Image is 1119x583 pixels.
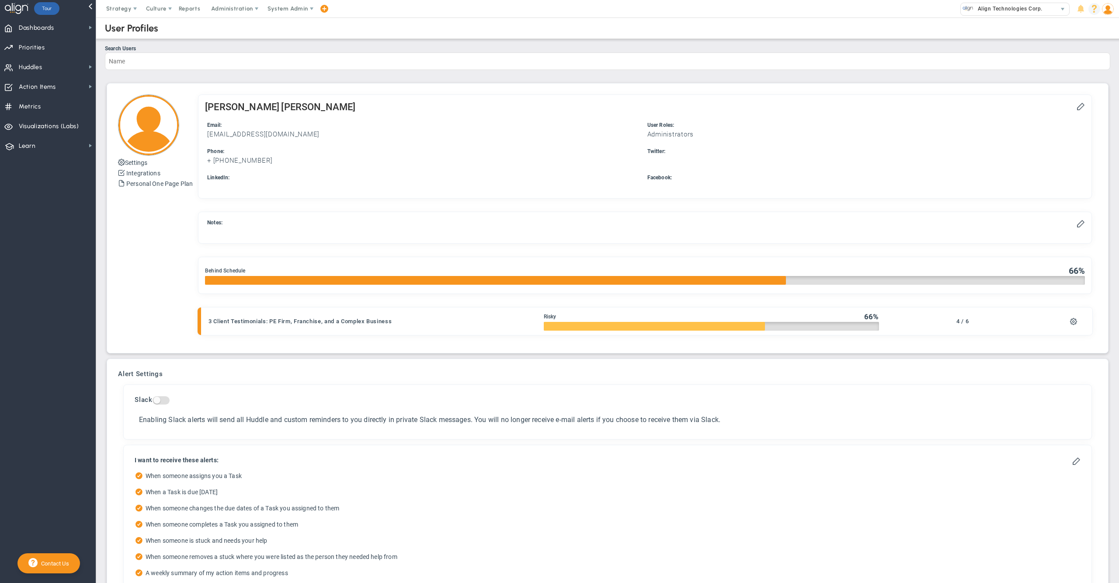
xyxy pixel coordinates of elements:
[1056,3,1069,15] span: select
[1069,266,1085,276] div: %
[38,560,69,567] span: Contact Us
[864,312,873,321] span: 66
[135,537,1081,548] label: When someone is stuck and needs your help
[105,45,1110,52] div: Search Users
[647,174,1083,182] div: Facebook:
[647,147,1083,156] div: Twitter:
[118,157,147,168] button: Settings
[1102,3,1114,15] img: 48978.Person.photo
[207,219,1074,227] div: Notes:
[135,520,1081,531] label: When someone completes a Task you assigned to them
[118,178,193,189] button: Personal One Page Plan
[135,569,1081,580] label: A weekly summary of my action items and progress
[126,180,193,187] a: Personal One Page Plan
[19,19,54,37] span: Dashboards
[105,52,1110,70] input: Search Users
[135,456,1081,464] h4: I want to receive these alerts:
[963,3,973,14] img: 10991.Company.photo
[205,268,245,274] span: Behind Schedule
[19,98,41,116] span: Metrics
[207,130,643,139] h3: [EMAIL_ADDRESS][DOMAIN_NAME]
[19,137,35,155] span: Learn
[146,5,167,12] span: Culture
[205,101,279,112] h2: [PERSON_NAME]
[19,38,45,57] span: Priorities
[268,5,308,12] span: System Admin
[211,5,253,12] span: Administration
[118,370,1097,378] h3: Alert Settings
[281,101,355,112] h2: [PERSON_NAME]
[207,174,643,182] div: LinkedIn:
[207,157,643,165] h3: + [PHONE_NUMBER]
[126,170,160,177] a: Integrations
[647,130,1083,139] div: Administrators
[19,78,56,96] span: Action Items
[209,318,392,325] span: 3 Client Testimonials: PE Firm, Franchise, and a Complex Business
[135,472,1081,483] label: When someone assigns you a Task
[864,312,879,321] div: %
[135,504,1081,515] label: When someone changes the due dates of a Task you assigned to them
[973,3,1043,14] span: Align Technologies Corp.
[19,117,79,136] span: Visualizations (Labs)
[956,318,969,325] span: 4 / 6
[647,121,1083,129] div: User Roles:
[207,147,643,156] div: Phone:
[139,415,1076,424] div: Enabling Slack alerts will send all Huddle and custom reminders to you directly in private Slack ...
[19,58,42,77] span: Huddles
[135,553,1081,564] label: When someone removes a stuck where you were listed as the person they needed help from
[544,314,556,320] span: Risky
[106,5,132,12] span: Strategy
[207,121,643,129] div: Email:
[118,94,179,156] img: Loading...
[1069,265,1078,276] span: 66
[135,396,1081,405] h3: Slack
[135,488,1081,499] label: When a Task is due [DATE]
[105,22,158,34] div: User Profiles
[118,168,160,178] button: Integrations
